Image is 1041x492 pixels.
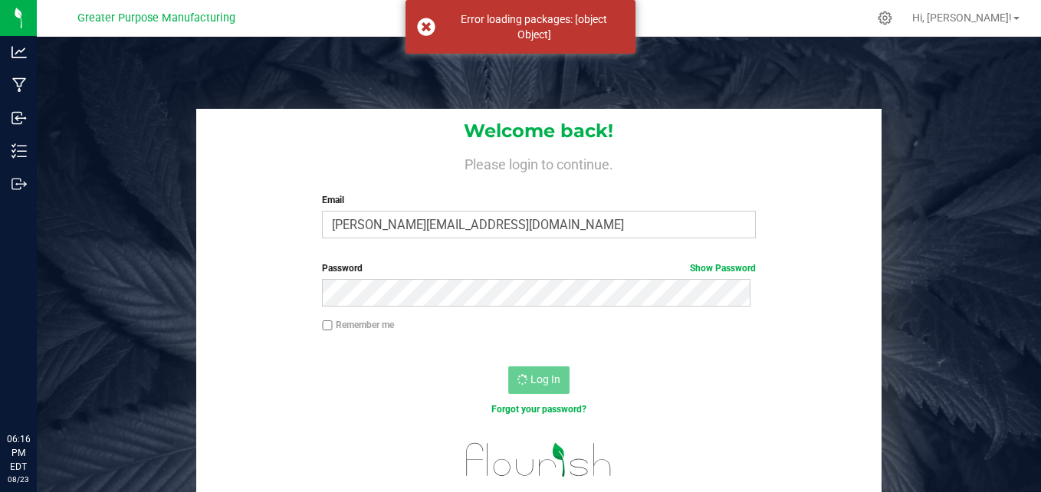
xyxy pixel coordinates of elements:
[196,121,881,141] h1: Welcome back!
[508,366,570,394] button: Log In
[11,77,27,93] inline-svg: Manufacturing
[322,318,394,332] label: Remember me
[322,263,363,274] span: Password
[11,143,27,159] inline-svg: Inventory
[453,432,624,487] img: flourish_logo.svg
[912,11,1012,24] span: Hi, [PERSON_NAME]!
[11,176,27,192] inline-svg: Outbound
[196,153,881,172] h4: Please login to continue.
[11,44,27,60] inline-svg: Analytics
[7,432,30,474] p: 06:16 PM EDT
[875,11,895,25] div: Manage settings
[7,474,30,485] p: 08/23
[530,373,560,385] span: Log In
[322,320,333,331] input: Remember me
[322,193,756,207] label: Email
[11,110,27,126] inline-svg: Inbound
[444,11,624,42] div: Error loading packages: [object Object]
[77,11,235,25] span: Greater Purpose Manufacturing
[690,263,756,274] a: Show Password
[491,404,586,415] a: Forgot your password?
